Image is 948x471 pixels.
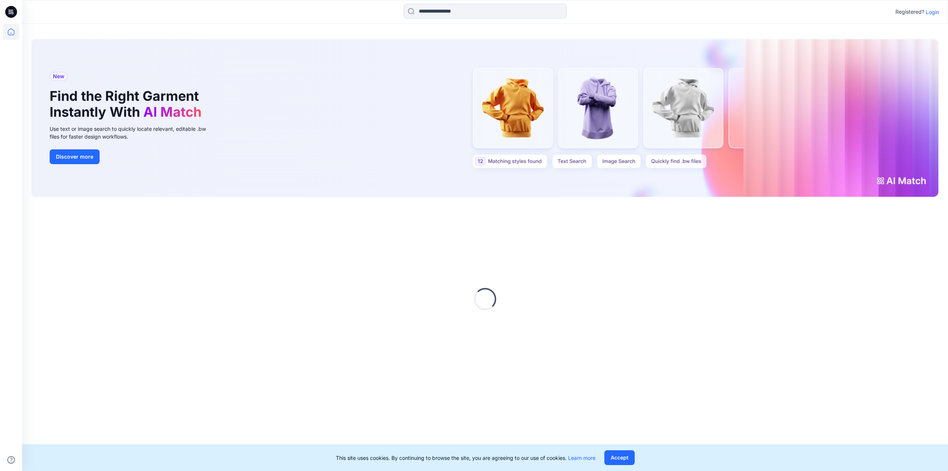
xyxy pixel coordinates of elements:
[336,454,595,462] p: This site uses cookies. By continuing to browse the site, you are agreeing to our use of cookies.
[926,8,939,16] p: Login
[53,72,64,81] span: New
[568,455,595,461] a: Learn more
[50,88,205,120] h1: Find the Right Garment Instantly With
[604,450,635,465] button: Accept
[50,125,216,140] div: Use text or image search to quickly locate relevant, editable .bw files for faster design workflows.
[895,7,924,16] p: Registered?
[50,149,100,164] button: Discover more
[143,104,201,120] span: AI Match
